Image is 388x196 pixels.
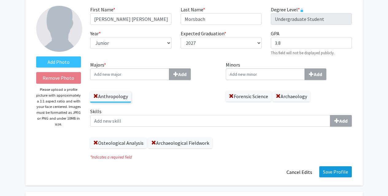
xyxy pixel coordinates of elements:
label: Expected Graduation [181,30,226,37]
label: GPA [271,30,279,37]
input: Majors*Add [90,68,169,80]
button: Minors [305,68,326,80]
label: Skills [90,108,352,127]
label: First Name [90,6,115,13]
label: Archaeology [273,91,310,102]
small: This field will not be displayed publicly. [271,50,335,55]
label: Majors [90,61,217,80]
svg: This information is provided and automatically updated by Baylor University and is not editable o... [300,8,304,12]
b: Add [339,118,348,124]
button: Skills [330,115,352,127]
b: Add [178,71,186,77]
iframe: Chat [5,168,26,191]
label: Osteological Analysis [90,138,147,148]
label: Degree Level [271,6,304,13]
label: Minors [226,61,352,80]
button: Save Profile [319,166,352,177]
img: Profile Picture [36,6,82,52]
label: Last Name [181,6,205,13]
input: SkillsAdd [90,115,330,127]
i: Indicates a required field [90,154,352,160]
p: Please upload a profile picture with approximately a 1:1 aspect ratio and with your face centered... [36,87,81,127]
label: Forensic Science [226,91,271,102]
button: Cancel Edits [282,166,316,178]
button: Majors* [169,68,191,80]
button: Remove Photo [36,72,81,84]
b: Add [314,71,322,77]
input: MinorsAdd [226,68,305,80]
label: Archaeological Fieldwork [148,138,212,148]
label: AddProfile Picture [36,56,81,67]
label: Year [90,30,101,37]
label: Anthropology [90,91,131,102]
